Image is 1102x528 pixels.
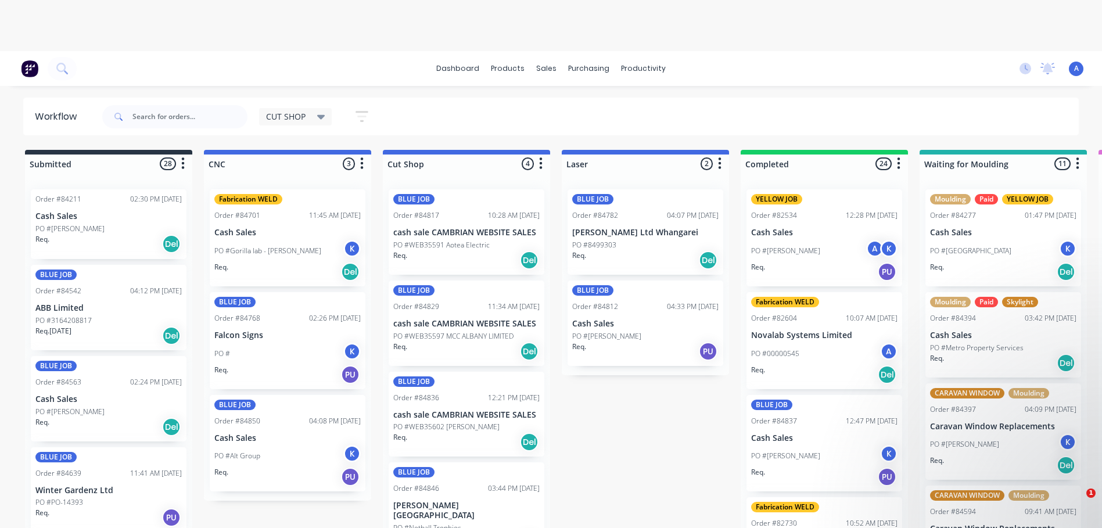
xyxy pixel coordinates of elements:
div: BLUE JOBOrder #8481204:33 PM [DATE]Cash SalesPO #[PERSON_NAME]Req.PU [568,281,723,366]
div: K [1059,240,1076,257]
div: Del [520,251,539,270]
div: 12:28 PM [DATE] [846,210,898,221]
div: Order #84277 [930,210,976,221]
p: Cash Sales [35,211,182,221]
div: BLUE JOB [214,400,256,410]
div: Workflow [35,110,82,124]
div: products [485,60,530,77]
div: BLUE JOB [751,400,792,410]
div: A [880,343,898,360]
p: Cash Sales [751,433,898,443]
div: 03:42 PM [DATE] [1025,313,1076,324]
div: 11:34 AM [DATE] [488,301,540,312]
div: 02:24 PM [DATE] [130,377,182,387]
div: Order #84701 [214,210,260,221]
div: Order #84850 [214,416,260,426]
div: Order #84782 [572,210,618,221]
p: Req. [35,417,49,428]
div: YELLOW JOB [1002,194,1053,204]
p: Req. [751,262,765,272]
p: PO #WEB35597 MCC ALBANY LIMITED [393,331,514,342]
p: Cash Sales [572,319,719,329]
div: 04:07 PM [DATE] [667,210,719,221]
div: 02:26 PM [DATE] [309,313,361,324]
p: PO #[PERSON_NAME] [751,246,820,256]
p: Req. [393,342,407,352]
div: PU [341,365,360,384]
div: PU [699,342,717,361]
div: BLUE JOBOrder #8478204:07 PM [DATE][PERSON_NAME] Ltd WhangareiPO #8499303Req.Del [568,189,723,275]
p: Cash Sales [214,433,361,443]
div: BLUE JOB [393,467,435,477]
p: Req. [214,365,228,375]
div: Del [1057,263,1075,281]
div: Order #84817 [393,210,439,221]
div: YELLOW JOBOrder #8253412:28 PM [DATE]Cash SalesPO #[PERSON_NAME]AKReq.PU [746,189,902,286]
div: Moulding [930,194,971,204]
p: cash sale CAMBRIAN WEBSITE SALES [393,410,540,420]
div: BLUE JOBOrder #8454204:12 PM [DATE]ABB LimitedPO #3164208817Req.[DATE]Del [31,265,186,350]
p: PO #Gorilla lab - [PERSON_NAME] [214,246,321,256]
div: 04:12 PM [DATE] [130,286,182,296]
span: CUT SHOP [266,110,306,123]
div: BLUE JOBOrder #8456302:24 PM [DATE]Cash SalesPO #[PERSON_NAME]Req.Del [31,356,186,441]
div: Order #84211 [35,194,81,204]
p: Cash Sales [214,228,361,238]
img: Factory [21,60,38,77]
p: ABB Limited [35,303,182,313]
div: BLUE JOB [572,194,613,204]
p: PO #3164208817 [35,315,92,326]
p: PO #WEB35602 [PERSON_NAME] [393,422,500,432]
p: Req. [35,508,49,518]
p: Falcon Signs [214,331,361,340]
div: PU [162,508,181,527]
p: Req. [214,467,228,477]
div: BLUE JOB [214,297,256,307]
div: purchasing [562,60,615,77]
div: K [343,240,361,257]
div: BLUE JOBOrder #8483612:21 PM [DATE]cash sale CAMBRIAN WEBSITE SALESPO #WEB35602 [PERSON_NAME]Req.Del [389,372,544,457]
div: productivity [615,60,672,77]
a: dashboard [430,60,485,77]
div: 12:47 PM [DATE] [846,416,898,426]
div: Order #84397 [930,404,976,415]
div: BLUE JOBOrder #8483712:47 PM [DATE]Cash SalesPO #[PERSON_NAME]KReq.PU [746,395,902,492]
p: PO #[GEOGRAPHIC_DATA] [930,246,1011,256]
p: Cash Sales [751,228,898,238]
div: CARAVAN WINDOW [930,388,1004,398]
div: Order #84394 [930,313,976,324]
div: Order #84812 [572,301,618,312]
div: 11:41 AM [DATE] [130,468,182,479]
div: Order #84594 [930,507,976,517]
div: BLUE JOBOrder #8485004:08 PM [DATE]Cash SalesPO #Alt GroupKReq.PU [210,395,365,492]
div: Del [1057,354,1075,372]
p: PO # [214,349,230,359]
div: 04:33 PM [DATE] [667,301,719,312]
div: Order #84563 [35,377,81,387]
div: Order #84542 [35,286,81,296]
div: Paid [975,194,998,204]
p: Req. [393,432,407,443]
div: A [866,240,884,257]
div: Fabrication WELD [751,502,819,512]
div: sales [530,60,562,77]
iframe: Intercom live chat [1062,489,1090,516]
div: BLUE JOB [35,361,77,371]
div: Del [699,251,717,270]
div: BLUE JOB [393,376,435,387]
p: PO #[PERSON_NAME] [751,451,820,461]
p: Req. [930,353,944,364]
div: K [343,343,361,360]
div: MouldingPaidYELLOW JOBOrder #8427701:47 PM [DATE]Cash SalesPO #[GEOGRAPHIC_DATA]KReq.Del [925,189,1081,286]
div: Del [162,235,181,253]
p: cash sale CAMBRIAN WEBSITE SALES [393,228,540,238]
div: 11:45 AM [DATE] [309,210,361,221]
p: PO #WEB35591 Aotea Electric [393,240,490,250]
p: PO #[PERSON_NAME] [35,224,105,234]
div: 01:47 PM [DATE] [1025,210,1076,221]
div: Order #84836 [393,393,439,403]
span: A [1074,63,1079,74]
p: cash sale CAMBRIAN WEBSITE SALES [393,319,540,329]
p: [PERSON_NAME] Ltd Whangarei [572,228,719,238]
p: Cash Sales [35,394,182,404]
